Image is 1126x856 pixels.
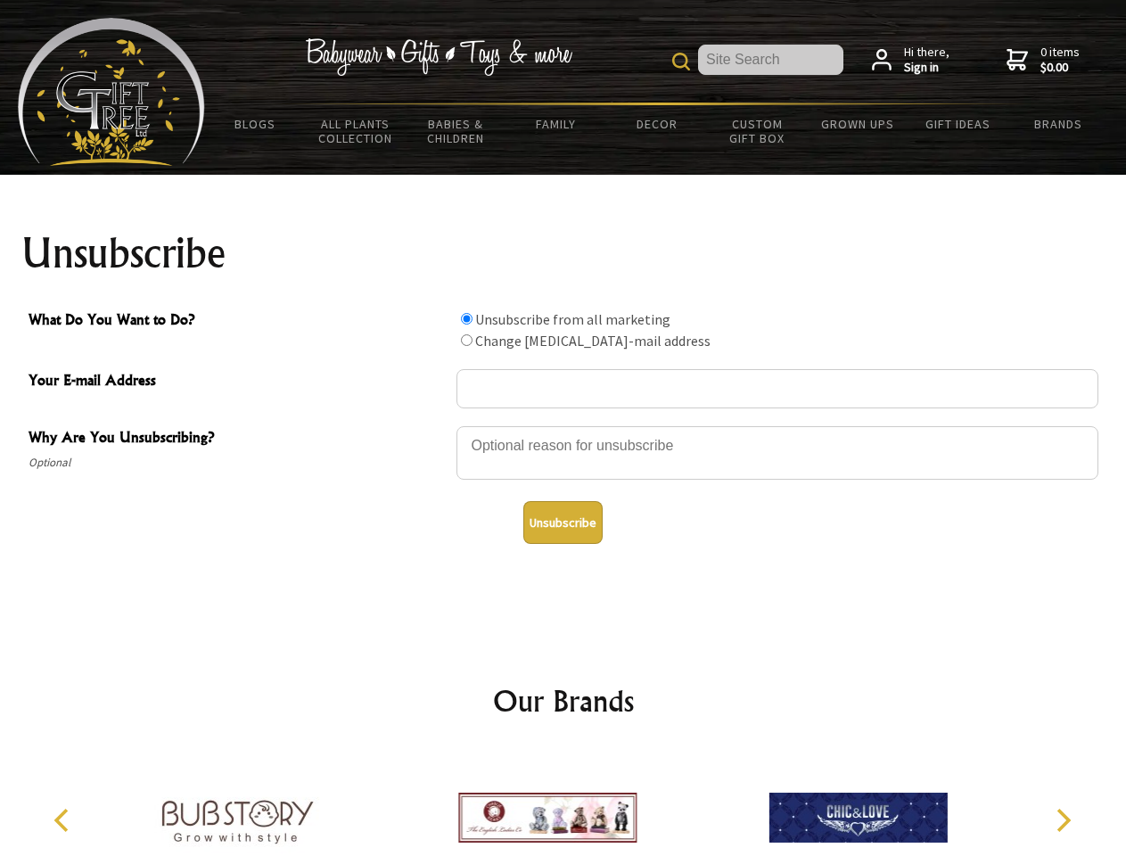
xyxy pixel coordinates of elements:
a: Grown Ups [807,105,908,143]
a: Family [506,105,607,143]
a: Custom Gift Box [707,105,808,157]
span: 0 items [1040,44,1080,76]
a: All Plants Collection [306,105,407,157]
input: Your E-mail Address [456,369,1098,408]
input: Site Search [698,45,843,75]
img: Babywear - Gifts - Toys & more [305,38,572,76]
span: Your E-mail Address [29,369,448,395]
textarea: Why Are You Unsubscribing? [456,426,1098,480]
a: Decor [606,105,707,143]
img: product search [672,53,690,70]
button: Unsubscribe [523,501,603,544]
button: Next [1043,801,1082,840]
input: What Do You Want to Do? [461,334,473,346]
img: Babyware - Gifts - Toys and more... [18,18,205,166]
button: Previous [45,801,84,840]
a: 0 items$0.00 [1007,45,1080,76]
span: Why Are You Unsubscribing? [29,426,448,452]
label: Change [MEDICAL_DATA]-mail address [475,332,711,350]
span: Optional [29,452,448,473]
a: Brands [1008,105,1109,143]
span: Hi there, [904,45,949,76]
a: Hi there,Sign in [872,45,949,76]
h1: Unsubscribe [21,232,1105,275]
strong: $0.00 [1040,60,1080,76]
label: Unsubscribe from all marketing [475,310,670,328]
h2: Our Brands [36,679,1091,722]
a: Gift Ideas [908,105,1008,143]
strong: Sign in [904,60,949,76]
a: Babies & Children [406,105,506,157]
input: What Do You Want to Do? [461,313,473,325]
a: BLOGS [205,105,306,143]
span: What Do You Want to Do? [29,309,448,334]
